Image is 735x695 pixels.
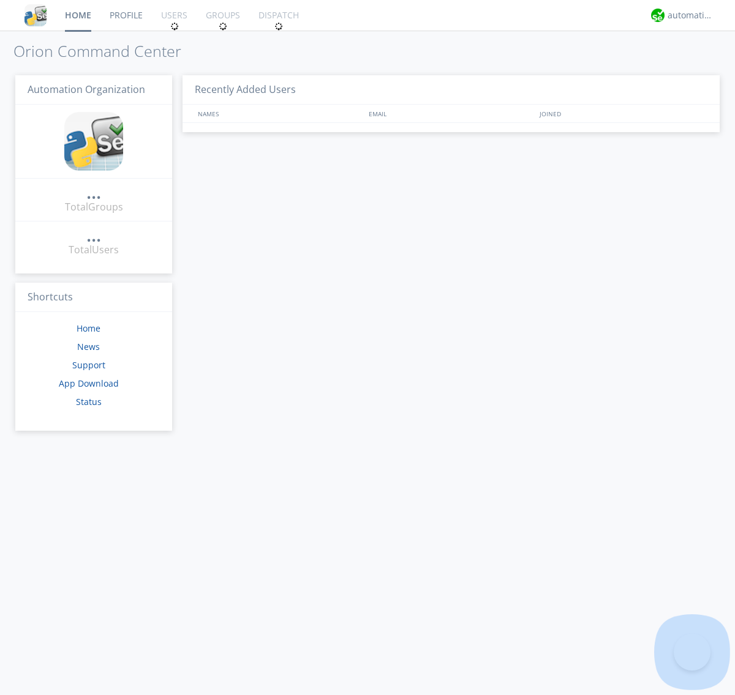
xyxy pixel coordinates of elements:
[72,359,105,371] a: Support
[86,229,101,241] div: ...
[77,341,100,352] a: News
[86,186,101,198] div: ...
[24,4,47,26] img: cddb5a64eb264b2086981ab96f4c1ba7
[668,9,714,21] div: automation+atlas
[76,396,102,407] a: Status
[77,322,100,334] a: Home
[651,9,665,22] img: d2d01cd9b4174d08988066c6d424eccd
[65,200,123,214] div: Total Groups
[28,83,145,96] span: Automation Organization
[64,112,123,171] img: cddb5a64eb264b2086981ab96f4c1ba7
[86,186,101,200] a: ...
[274,22,283,31] img: spin.svg
[183,75,720,105] h3: Recently Added Users
[86,229,101,243] a: ...
[69,243,119,257] div: Total Users
[195,105,363,122] div: NAMES
[537,105,708,122] div: JOINED
[170,22,179,31] img: spin.svg
[366,105,537,122] div: EMAIL
[219,22,227,31] img: spin.svg
[674,634,710,671] iframe: Toggle Customer Support
[15,283,172,313] h3: Shortcuts
[59,377,119,389] a: App Download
